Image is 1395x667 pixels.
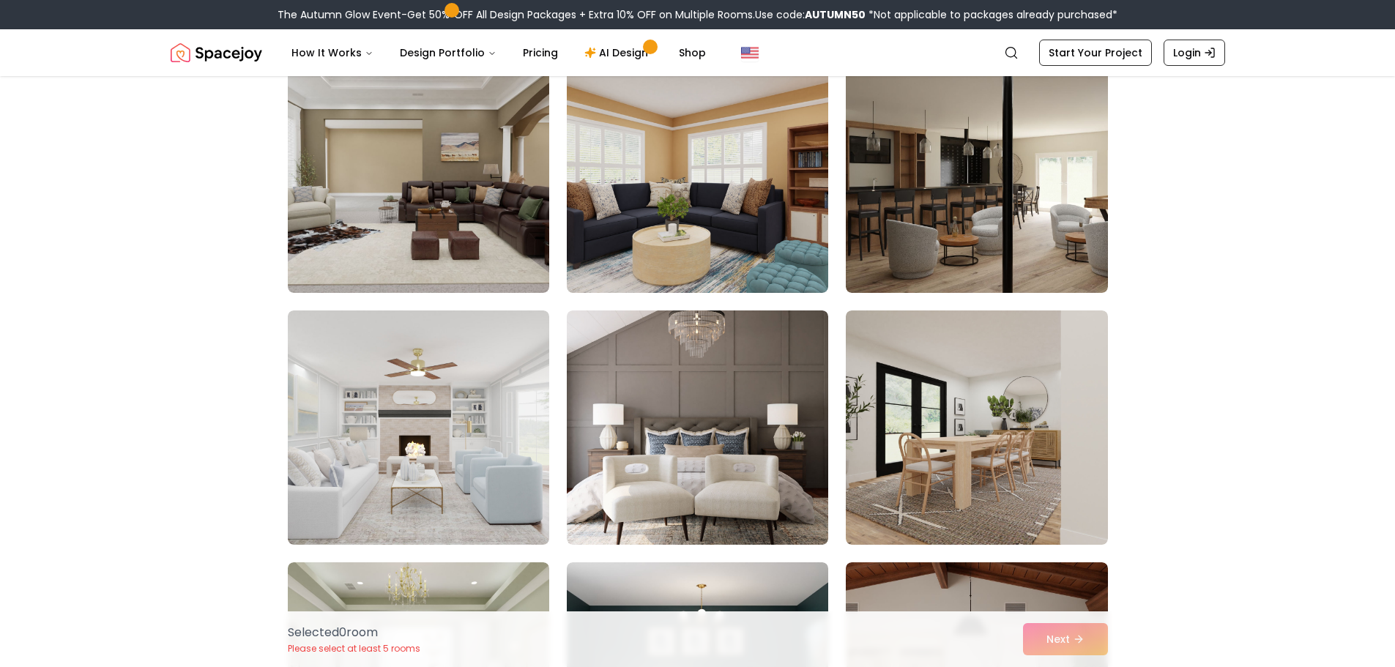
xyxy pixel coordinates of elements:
[511,38,570,67] a: Pricing
[288,59,549,293] img: Room room-22
[388,38,508,67] button: Design Portfolio
[846,59,1107,293] img: Room room-24
[280,38,718,67] nav: Main
[1039,40,1152,66] a: Start Your Project
[667,38,718,67] a: Shop
[567,59,828,293] img: Room room-23
[567,310,828,545] img: Room room-26
[805,7,866,22] b: AUTUMN50
[866,7,1117,22] span: *Not applicable to packages already purchased*
[288,624,420,641] p: Selected 0 room
[755,7,866,22] span: Use code:
[741,44,759,62] img: United States
[573,38,664,67] a: AI Design
[171,38,262,67] a: Spacejoy
[278,7,1117,22] div: The Autumn Glow Event-Get 50% OFF All Design Packages + Extra 10% OFF on Multiple Rooms.
[280,38,385,67] button: How It Works
[288,310,549,545] img: Room room-25
[171,29,1225,76] nav: Global
[1164,40,1225,66] a: Login
[846,310,1107,545] img: Room room-27
[171,38,262,67] img: Spacejoy Logo
[288,643,420,655] p: Please select at least 5 rooms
